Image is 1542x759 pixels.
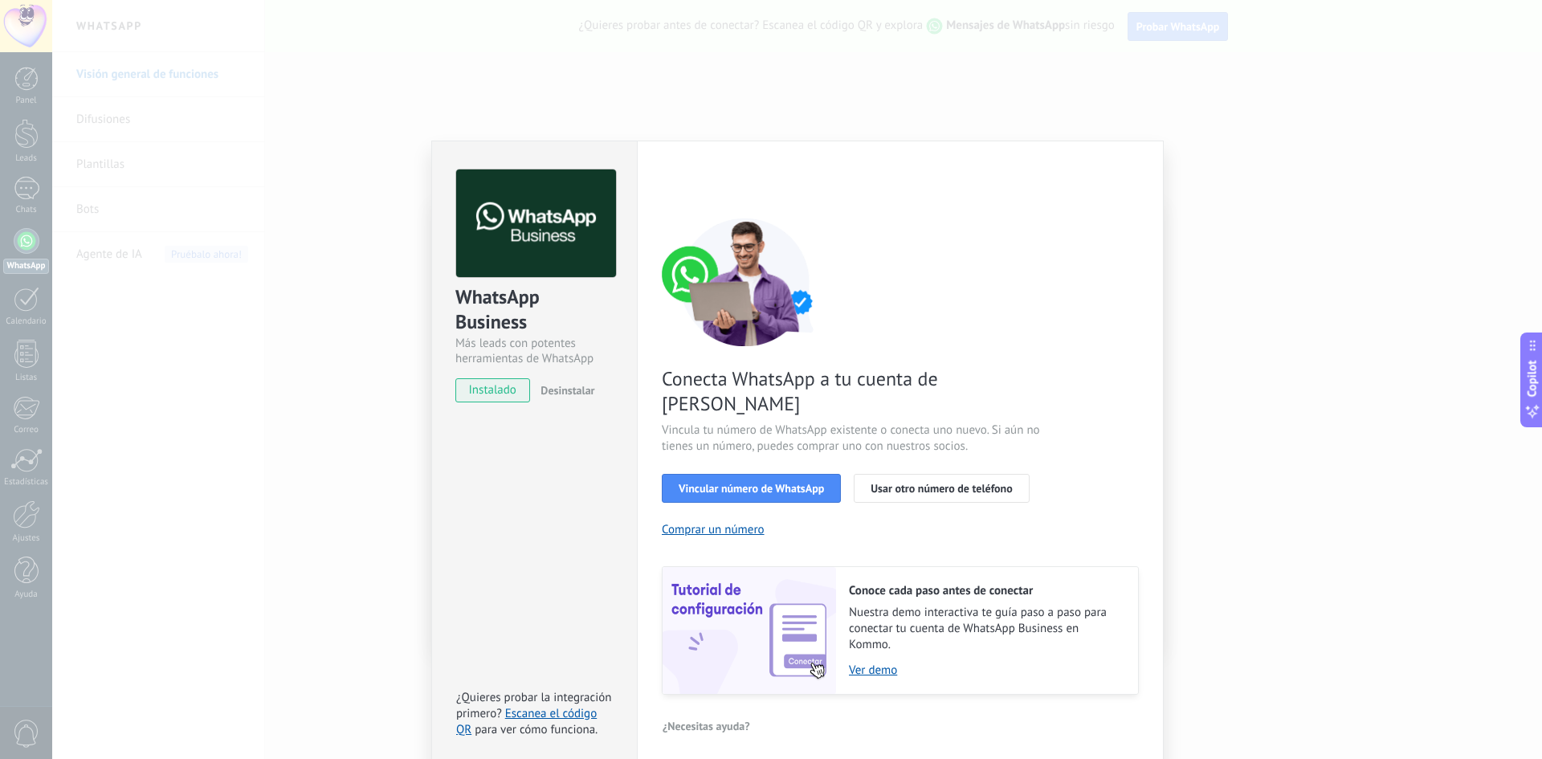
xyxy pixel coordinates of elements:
button: Desinstalar [534,378,594,402]
a: Ver demo [849,663,1122,678]
span: Vincula tu número de WhatsApp existente o conecta uno nuevo. Si aún no tienes un número, puedes c... [662,422,1044,455]
h2: Conoce cada paso antes de conectar [849,583,1122,598]
button: Vincular número de WhatsApp [662,474,841,503]
a: Escanea el código QR [456,706,597,737]
span: Usar otro número de teléfono [871,483,1012,494]
span: Nuestra demo interactiva te guía paso a paso para conectar tu cuenta de WhatsApp Business en Kommo. [849,605,1122,653]
span: instalado [456,378,529,402]
span: ¿Necesitas ayuda? [663,720,750,732]
span: Desinstalar [541,383,594,398]
button: ¿Necesitas ayuda? [662,714,751,738]
img: logo_main.png [456,169,616,278]
img: connect number [662,218,830,346]
div: WhatsApp Business [455,284,614,336]
span: Conecta WhatsApp a tu cuenta de [PERSON_NAME] [662,366,1044,416]
span: Copilot [1524,360,1540,397]
button: Usar otro número de teléfono [854,474,1029,503]
span: ¿Quieres probar la integración primero? [456,690,612,721]
span: Vincular número de WhatsApp [679,483,824,494]
div: Más leads con potentes herramientas de WhatsApp [455,336,614,366]
span: para ver cómo funciona. [475,722,598,737]
button: Comprar un número [662,522,765,537]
